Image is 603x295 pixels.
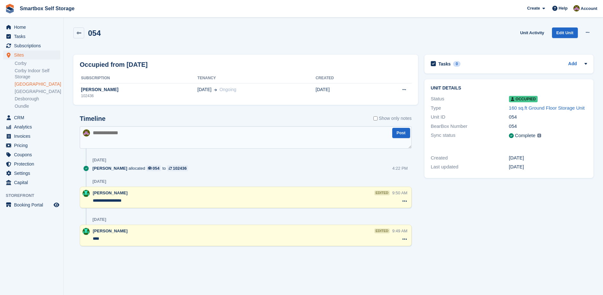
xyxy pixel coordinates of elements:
[3,150,60,159] a: menu
[15,103,60,109] a: Oundle
[431,123,509,130] div: BearBox Number
[146,165,161,171] a: 054
[431,163,509,171] div: Last updated
[15,89,60,95] a: [GEOGRAPHIC_DATA]
[173,165,187,171] div: 102436
[509,123,587,130] div: 054
[431,154,509,162] div: Created
[6,192,63,199] span: Storefront
[83,190,90,197] img: Elinor Shepherd
[438,61,451,67] h2: Tasks
[153,165,160,171] div: 054
[14,132,52,141] span: Invoices
[3,113,60,122] a: menu
[14,178,52,187] span: Capital
[392,228,408,234] div: 9:49 AM
[3,169,60,178] a: menu
[3,50,60,59] a: menu
[537,134,541,137] img: icon-info-grey-7440780725fd019a000dd9b08b2336e03edf1995a4989e88bcd33f0948082b44.svg
[509,154,587,162] div: [DATE]
[431,113,509,121] div: Unit ID
[3,41,60,50] a: menu
[83,228,90,235] img: Elinor Shepherd
[552,27,578,38] a: Edit Unit
[92,165,191,171] div: allocated to
[15,60,60,66] a: Corby
[431,132,509,140] div: Sync status
[373,115,378,122] input: Show only notes
[93,190,128,195] span: [PERSON_NAME]
[14,41,52,50] span: Subscriptions
[3,122,60,131] a: menu
[219,87,236,92] span: Ongoing
[14,23,52,32] span: Home
[93,229,128,233] span: [PERSON_NAME]
[15,81,60,87] a: [GEOGRAPHIC_DATA]
[573,5,580,12] img: Kayleigh Devlin
[14,50,52,59] span: Sites
[92,179,106,184] div: [DATE]
[14,200,52,209] span: Booking Portal
[17,3,77,14] a: Smartbox Self Storage
[167,165,188,171] a: 102436
[3,23,60,32] a: menu
[431,105,509,112] div: Type
[3,200,60,209] a: menu
[509,113,587,121] div: 054
[3,132,60,141] a: menu
[80,86,197,93] div: [PERSON_NAME]
[3,141,60,150] a: menu
[316,83,371,102] td: [DATE]
[509,96,538,102] span: Occupied
[392,165,408,171] div: 4:22 PM
[14,169,52,178] span: Settings
[92,165,127,171] span: [PERSON_NAME]
[14,32,52,41] span: Tasks
[80,60,148,69] h2: Occupied from [DATE]
[392,128,410,138] button: Post
[88,29,101,37] h2: 054
[509,163,587,171] div: [DATE]
[3,159,60,168] a: menu
[568,60,577,68] a: Add
[3,32,60,41] a: menu
[92,158,106,163] div: [DATE]
[374,229,390,233] div: edited
[527,5,540,12] span: Create
[316,73,371,83] th: Created
[374,190,390,195] div: edited
[53,201,60,209] a: Preview store
[197,86,211,93] span: [DATE]
[559,5,568,12] span: Help
[80,73,197,83] th: Subscription
[14,113,52,122] span: CRM
[14,159,52,168] span: Protection
[80,93,197,99] div: 102436
[83,129,90,136] img: Kayleigh Devlin
[15,68,60,80] a: Corby Indoor Self Storage
[431,86,587,91] h2: Unit details
[14,122,52,131] span: Analytics
[373,115,412,122] label: Show only notes
[392,190,408,196] div: 9:50 AM
[14,141,52,150] span: Pricing
[515,132,535,139] div: Complete
[518,27,547,38] a: Unit Activity
[92,217,106,222] div: [DATE]
[509,105,585,111] a: 160 sq.ft Ground Floor Storage Unit
[453,61,460,67] div: 0
[15,96,60,102] a: Desborough
[197,73,316,83] th: Tenancy
[14,150,52,159] span: Coupons
[3,178,60,187] a: menu
[5,4,15,13] img: stora-icon-8386f47178a22dfd0bd8f6a31ec36ba5ce8667c1dd55bd0f319d3a0aa187defe.svg
[431,95,509,103] div: Status
[581,5,597,12] span: Account
[80,115,106,122] h2: Timeline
